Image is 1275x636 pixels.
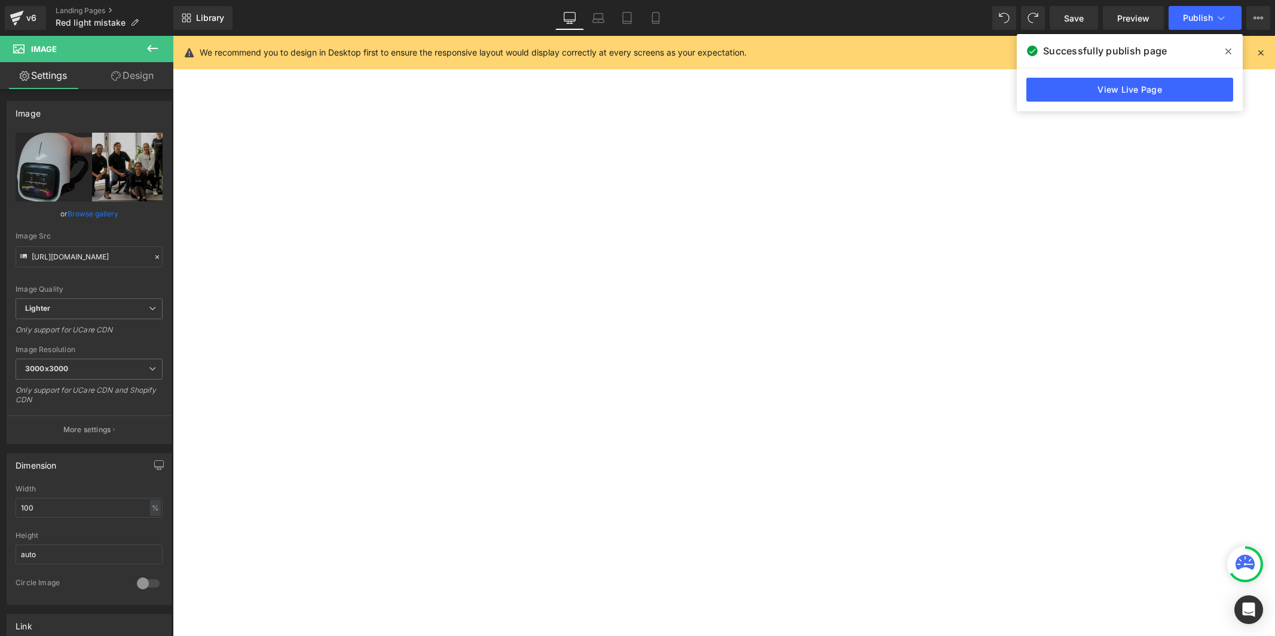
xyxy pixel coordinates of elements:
input: auto [16,545,163,564]
b: Lighter [25,304,50,313]
span: Save [1064,12,1084,25]
button: Undo [992,6,1016,30]
a: Laptop [584,6,613,30]
div: Image Src [16,232,163,240]
span: Red light mistake [56,18,126,27]
div: Image Resolution [16,345,163,354]
span: Image [31,44,57,54]
div: % [150,500,161,516]
span: Library [196,13,224,23]
div: Only support for UCare CDN [16,325,163,343]
button: More settings [7,415,171,444]
p: More settings [63,424,111,435]
input: auto [16,498,163,518]
div: v6 [24,10,39,26]
a: View Live Page [1026,78,1233,102]
a: Desktop [555,6,584,30]
div: Only support for UCare CDN and Shopify CDN [16,386,163,412]
span: Successfully publish page [1043,44,1167,58]
div: Height [16,531,163,540]
button: Publish [1169,6,1242,30]
div: Dimension [16,454,57,470]
span: Preview [1117,12,1149,25]
a: Landing Pages [56,6,173,16]
div: Image Quality [16,285,163,293]
a: Browse gallery [68,203,118,224]
span: Publish [1183,13,1213,23]
a: Design [89,62,176,89]
button: Redo [1021,6,1045,30]
button: More [1246,6,1270,30]
a: v6 [5,6,46,30]
div: Circle Image [16,578,125,591]
div: Image [16,102,41,118]
a: Preview [1103,6,1164,30]
div: or [16,207,163,220]
div: Width [16,485,163,493]
a: Mobile [641,6,670,30]
b: 3000x3000 [25,364,68,373]
p: We recommend you to design in Desktop first to ensure the responsive layout would display correct... [200,46,747,59]
a: New Library [173,6,233,30]
div: Open Intercom Messenger [1234,595,1263,624]
a: Tablet [613,6,641,30]
div: Link [16,614,32,631]
input: Link [16,246,163,267]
